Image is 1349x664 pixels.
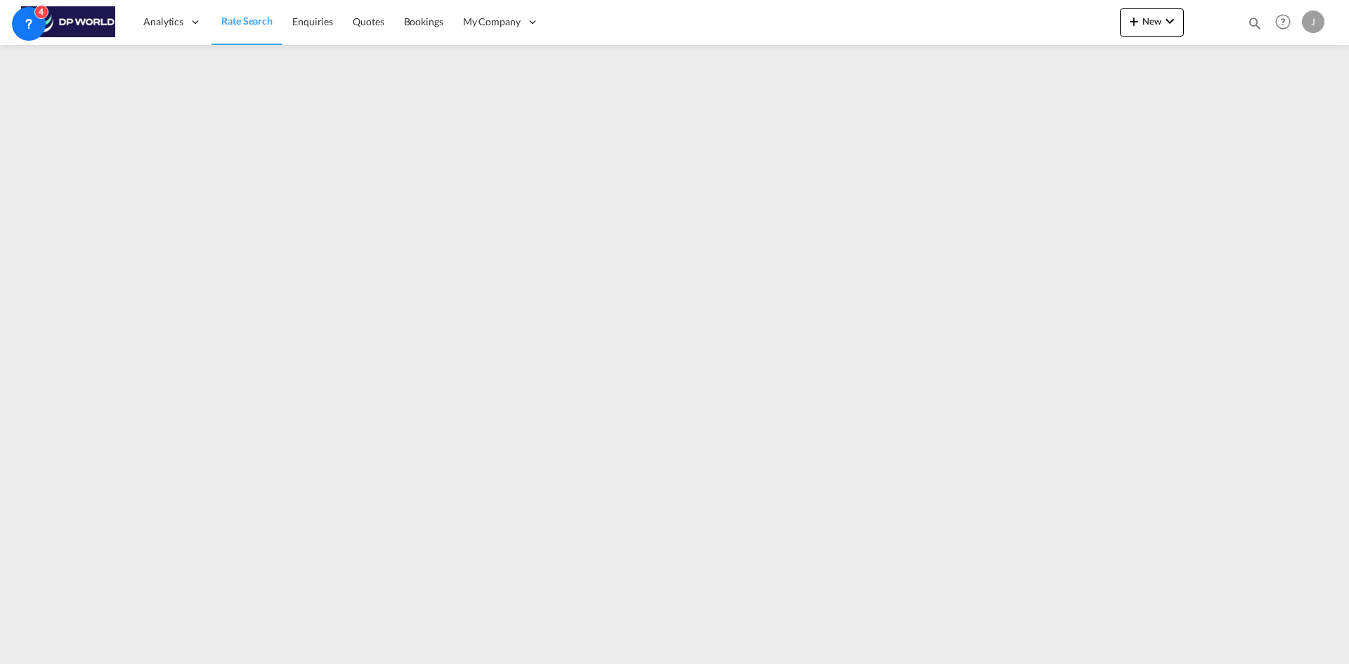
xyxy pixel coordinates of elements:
[1126,15,1178,27] span: New
[1247,15,1263,37] div: icon-magnify
[1271,10,1295,34] span: Help
[463,15,521,29] span: My Company
[1302,11,1324,33] div: J
[1126,13,1142,30] md-icon: icon-plus 400-fg
[1247,15,1263,31] md-icon: icon-magnify
[1120,8,1184,37] button: icon-plus 400-fgNewicon-chevron-down
[292,15,333,27] span: Enquiries
[1271,10,1302,35] div: Help
[353,15,384,27] span: Quotes
[404,15,443,27] span: Bookings
[221,15,273,27] span: Rate Search
[143,15,183,29] span: Analytics
[21,6,116,38] img: c08ca190194411f088ed0f3ba295208c.png
[1161,13,1178,30] md-icon: icon-chevron-down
